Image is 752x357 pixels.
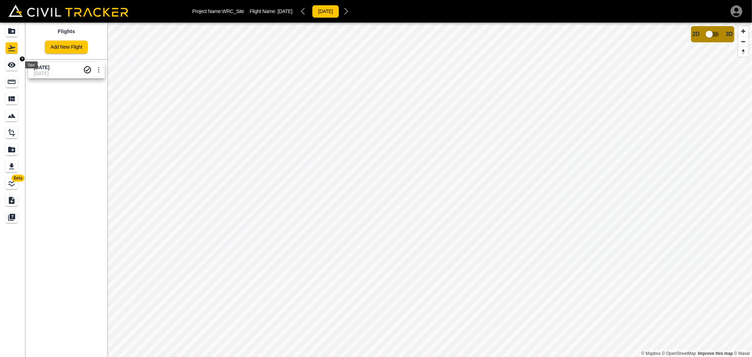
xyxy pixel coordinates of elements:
[25,61,38,68] div: See
[8,5,128,17] img: Civil Tracker
[734,351,750,356] a: Maxar
[108,23,752,357] canvas: Map
[662,351,696,356] a: OpenStreetMap
[250,8,292,14] p: Flight Name:
[192,8,244,14] p: Project Name: WRC_Site
[738,47,748,57] button: Reset bearing to north
[738,26,748,36] button: Zoom in
[698,351,733,356] a: Map feedback
[277,8,292,14] span: [DATE]
[312,5,339,18] button: [DATE]
[692,31,699,37] span: 2D
[738,36,748,47] button: Zoom out
[726,31,733,37] span: 3D
[641,351,661,356] a: Mapbox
